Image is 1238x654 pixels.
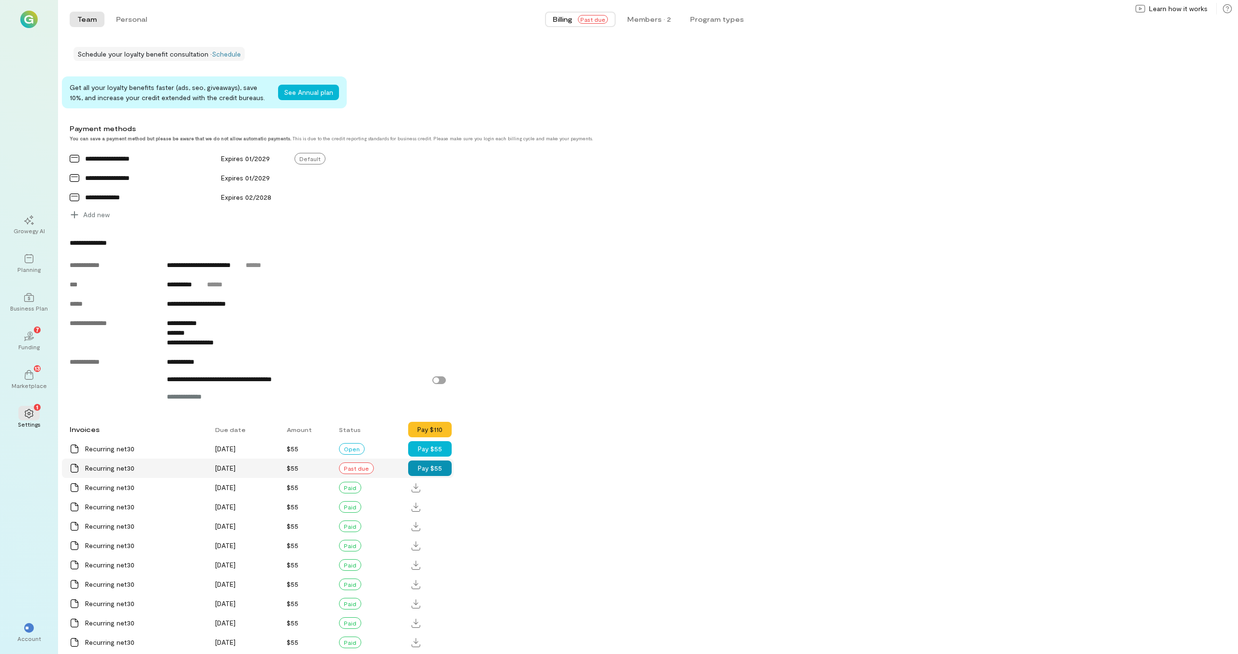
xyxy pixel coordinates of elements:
span: Past due [578,15,608,24]
div: Settings [18,420,41,428]
span: [DATE] [215,580,236,588]
span: Expires 02/2028 [221,193,271,201]
span: $55 [287,599,298,608]
div: Planning [17,266,41,273]
a: Settings [12,401,46,436]
strong: You can save a payment method but please be aware that we do not allow automatic payments. [70,135,291,141]
a: Marketplace [12,362,46,397]
button: Program types [682,12,752,27]
a: Schedule [212,50,241,58]
span: $55 [287,561,298,569]
span: Add new [83,210,110,220]
div: Recurring net30 [85,483,204,492]
span: Learn how it works [1149,4,1208,14]
span: $55 [287,503,298,511]
div: Past due [339,462,374,474]
div: Recurring net30 [85,560,204,570]
button: Members · 2 [619,12,678,27]
div: Business Plan [10,304,48,312]
a: Business Plan [12,285,46,320]
span: [DATE] [215,599,236,608]
button: Pay $110 [408,422,452,437]
div: Recurring net30 [85,463,204,473]
span: [DATE] [215,541,236,550]
div: Recurring net30 [85,599,204,609]
button: Pay $55 [408,441,452,457]
div: Recurring net30 [85,580,204,589]
button: See Annual plan [278,85,339,100]
div: Payment methods [70,124,1117,134]
div: Recurring net30 [85,618,204,628]
span: [DATE] [215,522,236,530]
a: Planning [12,246,46,281]
span: Expires 01/2029 [221,174,270,182]
div: This is due to the credit reporting standards for business credit. Please make sure you login eac... [70,135,1117,141]
span: Default [295,153,325,164]
button: Pay $55 [408,461,452,476]
span: [DATE] [215,464,236,472]
div: Recurring net30 [85,638,204,647]
div: Paid [339,598,361,609]
div: Get all your loyalty benefits faster (ads, seo, giveaways), save 10%, and increase your credit ex... [70,82,270,103]
span: Billing [553,15,572,24]
button: Personal [108,12,155,27]
div: Members · 2 [627,15,671,24]
div: Paid [339,559,361,571]
div: Paid [339,540,361,551]
div: Paid [339,501,361,513]
span: $55 [287,580,298,588]
a: Growegy AI [12,208,46,242]
span: [DATE] [215,503,236,511]
span: Schedule your loyalty benefit consultation · [77,50,212,58]
div: Status [333,421,408,438]
span: 7 [36,325,39,334]
span: [DATE] [215,483,236,491]
span: [DATE] [215,619,236,627]
div: Amount [281,421,334,438]
span: Expires 01/2029 [221,154,270,163]
div: Growegy AI [14,227,45,235]
span: [DATE] [215,445,236,453]
span: [DATE] [215,638,236,646]
span: $55 [287,619,298,627]
div: Account [17,635,41,642]
div: Paid [339,579,361,590]
div: Paid [339,520,361,532]
span: $55 [287,638,298,646]
div: Funding [18,343,40,351]
div: Due date [209,421,280,438]
span: $55 [287,464,298,472]
a: Funding [12,324,46,358]
button: Team [70,12,104,27]
span: $55 [287,541,298,550]
div: Recurring net30 [85,502,204,512]
div: Recurring net30 [85,541,204,550]
button: BillingPast due [545,12,616,27]
span: $55 [287,522,298,530]
span: [DATE] [215,561,236,569]
div: Invoices [64,420,209,439]
div: Paid [339,482,361,493]
div: Open [339,443,365,455]
span: 1 [36,402,38,411]
div: Paid [339,637,361,648]
span: $55 [287,445,298,453]
span: 13 [35,364,40,372]
div: Marketplace [12,382,47,389]
span: $55 [287,483,298,491]
div: Recurring net30 [85,444,204,454]
div: Recurring net30 [85,521,204,531]
div: Paid [339,617,361,629]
